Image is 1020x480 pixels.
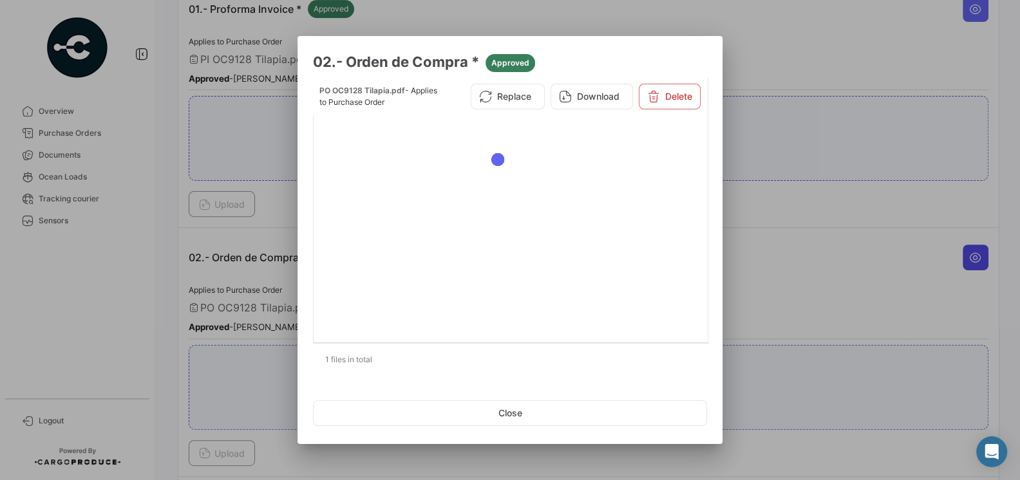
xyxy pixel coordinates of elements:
[639,84,701,109] button: Delete
[313,344,707,376] div: 1 files in total
[313,400,707,426] button: Close
[319,86,405,95] span: PO OC9128 Tilapia.pdf
[491,57,529,69] span: Approved
[313,51,707,72] h3: 02.- Orden de Compra *
[471,84,545,109] button: Replace
[551,84,633,109] button: Download
[976,436,1007,467] div: Abrir Intercom Messenger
